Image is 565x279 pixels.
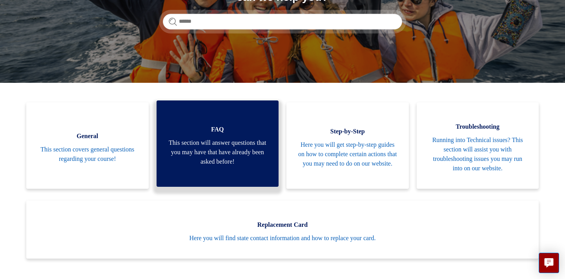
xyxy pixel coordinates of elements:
[286,102,409,189] a: Step-by-Step Here you will get step-by-step guides on how to complete certain actions that you ma...
[26,102,149,189] a: General This section covers general questions regarding your course!
[298,127,397,136] span: Step-by-Step
[157,100,279,187] a: FAQ This section will answer questions that you may have that have already been asked before!
[298,140,397,168] span: Here you will get step-by-step guides on how to complete certain actions that you may need to do ...
[26,201,539,259] a: Replacement Card Here you will find state contact information and how to replace your card.
[168,138,267,166] span: This section will answer questions that you may have that have already been asked before!
[38,131,137,141] span: General
[417,102,539,189] a: Troubleshooting Running into Technical issues? This section will assist you with troubleshooting ...
[38,145,137,164] span: This section covers general questions regarding your course!
[428,135,527,173] span: Running into Technical issues? This section will assist you with troubleshooting issues you may r...
[38,220,527,230] span: Replacement Card
[168,125,267,134] span: FAQ
[428,122,527,131] span: Troubleshooting
[163,14,402,29] input: Search
[539,253,559,273] button: Live chat
[38,233,527,243] span: Here you will find state contact information and how to replace your card.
